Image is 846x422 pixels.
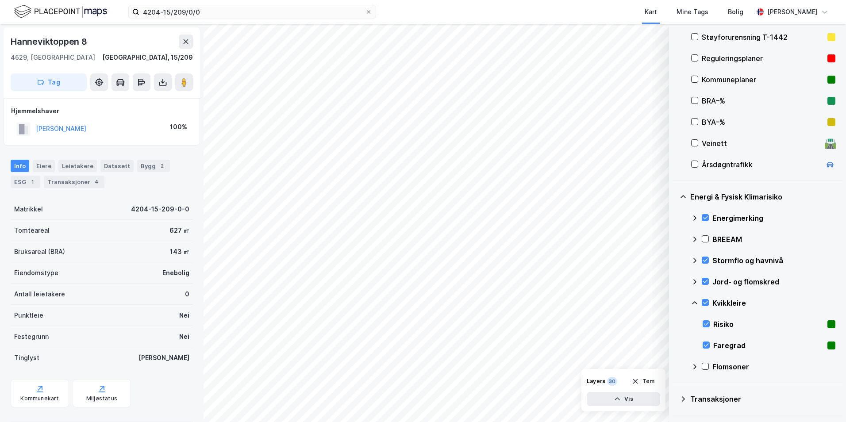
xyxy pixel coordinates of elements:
img: logo.f888ab2527a4732fd821a326f86c7f29.svg [14,4,107,19]
div: Tomteareal [14,225,50,236]
div: Mine Tags [677,7,708,17]
div: Energimerking [712,213,835,223]
div: Risiko [713,319,824,330]
div: 100% [170,122,187,132]
div: Hanneviktoppen 8 [11,35,89,49]
div: 627 ㎡ [169,225,189,236]
div: Leietakere [58,160,97,172]
iframe: Chat Widget [802,380,846,422]
div: BREEAM [712,234,835,245]
div: 2 [158,161,166,170]
div: Reguleringsplaner [702,53,824,64]
div: 4204-15-209-0-0 [131,204,189,215]
div: Punktleie [14,310,43,321]
div: Eiendomstype [14,268,58,278]
div: Støyforurensning T-1442 [702,32,824,42]
div: ESG [11,176,40,188]
div: Faregrad [713,340,824,351]
div: Antall leietakere [14,289,65,299]
div: 30 [607,377,617,386]
div: Hjemmelshaver [11,106,192,116]
div: Bruksareal (BRA) [14,246,65,257]
div: 🛣️ [824,138,836,149]
div: Kart [645,7,657,17]
div: [PERSON_NAME] [767,7,818,17]
div: Stormflo og havnivå [712,255,835,266]
div: 4 [92,177,101,186]
div: Tinglyst [14,353,39,363]
div: Transaksjoner [44,176,104,188]
div: Nei [179,331,189,342]
div: Årsdøgntrafikk [702,159,821,170]
div: Transaksjoner [690,394,835,404]
button: Vis [587,392,660,406]
div: 0 [185,289,189,299]
div: [GEOGRAPHIC_DATA], 15/209 [102,52,193,63]
div: Jord- og flomskred [712,276,835,287]
div: Flomsoner [712,361,835,372]
input: Søk på adresse, matrikkel, gårdeiere, leietakere eller personer [139,5,365,19]
div: Kommunekart [20,395,59,402]
div: BRA–% [702,96,824,106]
div: Miljøstatus [86,395,117,402]
div: Festegrunn [14,331,49,342]
div: Veinett [702,138,821,149]
div: Energi & Fysisk Klimarisiko [690,192,835,202]
div: Bygg [137,160,170,172]
div: Bolig [728,7,743,17]
div: Matrikkel [14,204,43,215]
button: Tag [11,73,87,91]
div: Eiere [33,160,55,172]
div: Info [11,160,29,172]
div: Datasett [100,160,134,172]
div: BYA–% [702,117,824,127]
button: Tøm [626,374,660,388]
div: 4629, [GEOGRAPHIC_DATA] [11,52,95,63]
div: Kvikkleire [712,298,835,308]
div: 1 [28,177,37,186]
div: Layers [587,378,605,385]
div: 143 ㎡ [170,246,189,257]
div: [PERSON_NAME] [138,353,189,363]
div: Kommuneplaner [702,74,824,85]
div: Nei [179,310,189,321]
div: Enebolig [162,268,189,278]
